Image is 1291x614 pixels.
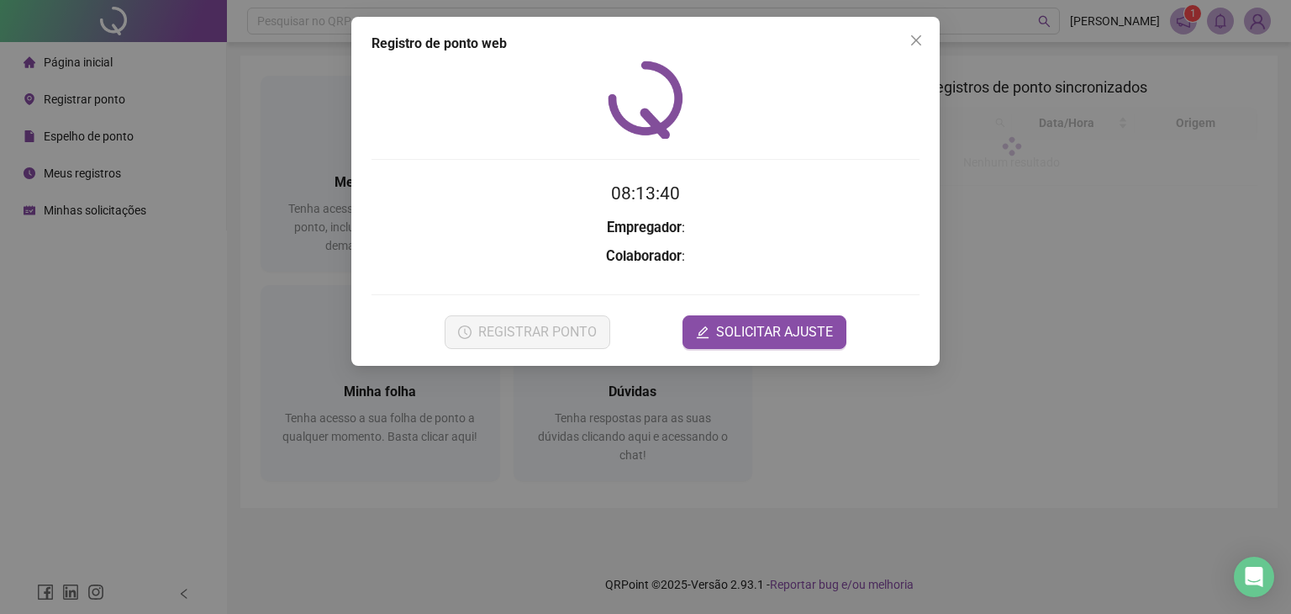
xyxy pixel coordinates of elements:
[371,246,920,267] h3: :
[371,217,920,239] h3: :
[445,315,610,349] button: REGISTRAR PONTO
[608,61,683,139] img: QRPoint
[606,248,682,264] strong: Colaborador
[909,34,923,47] span: close
[611,183,680,204] time: 08:13:40
[371,34,920,54] div: Registro de ponto web
[1234,557,1274,597] div: Open Intercom Messenger
[682,315,846,349] button: editSOLICITAR AJUSTE
[607,220,682,236] strong: Empregador
[716,322,833,342] span: SOLICITAR AJUSTE
[696,326,709,339] span: edit
[903,27,930,54] button: Close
